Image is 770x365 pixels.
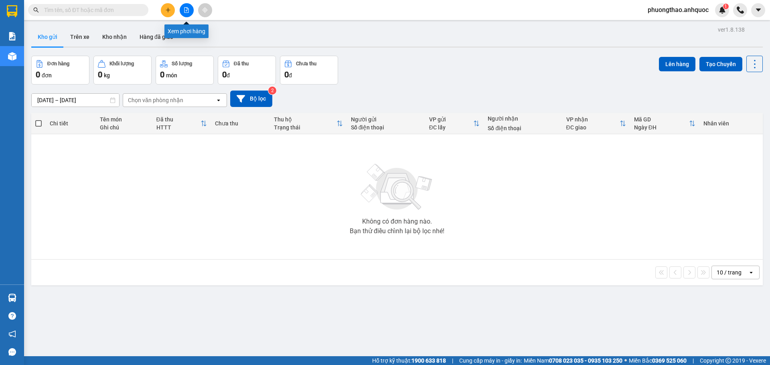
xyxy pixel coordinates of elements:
[36,70,40,79] span: 0
[634,124,689,131] div: Ngày ĐH
[659,57,695,71] button: Lên hàng
[629,356,687,365] span: Miền Bắc
[98,70,102,79] span: 0
[8,330,16,338] span: notification
[652,357,687,364] strong: 0369 525 060
[184,7,189,13] span: file-add
[429,116,474,123] div: VP gửi
[562,113,630,134] th: Toggle SortBy
[156,124,201,131] div: HTTT
[268,87,276,95] sup: 2
[351,116,421,123] div: Người gửi
[100,124,148,131] div: Ghi chú
[624,359,627,362] span: ⚪️
[31,56,89,85] button: Đơn hàng0đơn
[160,70,164,79] span: 0
[452,356,453,365] span: |
[133,27,180,46] button: Hàng đã giao
[8,32,16,40] img: solution-icon
[725,358,731,363] span: copyright
[693,356,694,365] span: |
[47,61,69,67] div: Đơn hàng
[8,52,16,60] img: warehouse-icon
[737,6,744,14] img: phone-icon
[50,120,91,127] div: Chi tiết
[96,27,133,46] button: Kho nhận
[350,228,444,234] div: Bạn thử điều chỉnh lại bộ lọc nhé!
[218,56,276,85] button: Đã thu0đ
[723,4,729,9] sup: 1
[488,125,558,131] div: Số điện thoại
[156,116,201,123] div: Đã thu
[161,3,175,17] button: plus
[8,312,16,320] span: question-circle
[724,4,727,9] span: 1
[234,61,249,67] div: Đã thu
[549,357,622,364] strong: 0708 023 035 - 0935 103 250
[227,72,230,79] span: đ
[524,356,622,365] span: Miền Nam
[33,7,39,13] span: search
[274,124,336,131] div: Trạng thái
[166,72,177,79] span: món
[100,116,148,123] div: Tên món
[109,61,134,67] div: Khối lượng
[180,3,194,17] button: file-add
[362,218,432,225] div: Không có đơn hàng nào.
[699,57,742,71] button: Tạo Chuyến
[156,56,214,85] button: Số lượng0món
[284,70,289,79] span: 0
[751,3,765,17] button: caret-down
[230,91,272,107] button: Bộ lọc
[152,113,211,134] th: Toggle SortBy
[215,97,222,103] svg: open
[164,24,209,38] div: Xem phơi hàng
[755,6,762,14] span: caret-down
[748,269,754,276] svg: open
[202,7,208,13] span: aim
[7,5,17,17] img: logo-vxr
[566,124,620,131] div: ĐC giao
[351,124,421,131] div: Số điện thoại
[357,159,437,215] img: svg+xml;base64,PHN2ZyBjbGFzcz0ibGlzdC1wbHVnX19zdmciIHhtbG5zPSJodHRwOi8vd3d3LnczLm9yZy8yMDAwL3N2Zy...
[566,116,620,123] div: VP nhận
[429,124,474,131] div: ĐC lấy
[93,56,152,85] button: Khối lượng0kg
[215,120,266,127] div: Chưa thu
[128,96,183,104] div: Chọn văn phòng nhận
[31,27,64,46] button: Kho gửi
[270,113,347,134] th: Toggle SortBy
[719,6,726,14] img: icon-new-feature
[64,27,96,46] button: Trên xe
[172,61,192,67] div: Số lượng
[717,268,742,276] div: 10 / trang
[459,356,522,365] span: Cung cấp máy in - giấy in:
[198,3,212,17] button: aim
[274,116,336,123] div: Thu hộ
[32,94,119,107] input: Select a date range.
[488,115,558,122] div: Người nhận
[8,348,16,356] span: message
[641,5,715,15] span: phuongthao.anhquoc
[8,294,16,302] img: warehouse-icon
[222,70,227,79] span: 0
[372,356,446,365] span: Hỗ trợ kỹ thuật:
[634,116,689,123] div: Mã GD
[280,56,338,85] button: Chưa thu0đ
[44,6,139,14] input: Tìm tên, số ĐT hoặc mã đơn
[718,25,745,34] div: ver 1.8.138
[296,61,316,67] div: Chưa thu
[411,357,446,364] strong: 1900 633 818
[630,113,699,134] th: Toggle SortBy
[425,113,484,134] th: Toggle SortBy
[104,72,110,79] span: kg
[289,72,292,79] span: đ
[165,7,171,13] span: plus
[703,120,759,127] div: Nhân viên
[42,72,52,79] span: đơn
